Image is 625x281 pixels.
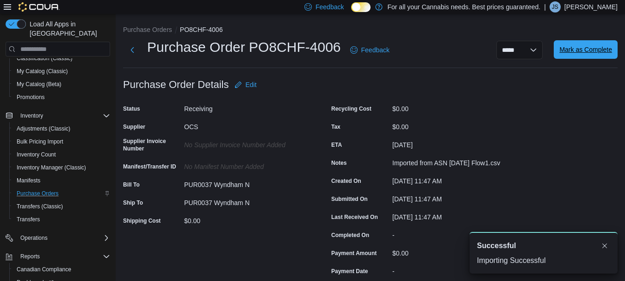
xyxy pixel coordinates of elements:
span: Promotions [17,94,45,101]
div: No Supplier Invoice Number added [184,137,308,149]
span: Transfers (Classic) [13,201,110,212]
label: Tax [331,123,340,131]
button: My Catalog (Classic) [9,65,114,78]
div: No Manifest Number added [184,159,308,170]
label: ETA [331,141,342,149]
span: Purchase Orders [13,188,110,199]
div: - [392,228,516,239]
div: [DATE] [392,137,516,149]
span: Manifests [17,177,40,184]
span: Promotions [13,92,110,103]
span: Classification (Classic) [13,53,110,64]
a: Transfers (Classic) [13,201,67,212]
span: My Catalog (Classic) [17,68,68,75]
button: Reports [2,250,114,263]
button: Dismiss toast [599,240,610,251]
span: Bulk Pricing Import [13,136,110,147]
img: Cova [19,2,60,12]
button: Inventory Manager (Classic) [9,161,114,174]
span: Inventory [17,110,110,121]
button: Mark as Complete [554,40,618,59]
button: Edit [231,75,260,94]
button: Manifests [9,174,114,187]
div: [DATE] 11:47 AM [392,174,516,185]
span: Purchase Orders [17,190,59,197]
label: Supplier Invoice Number [123,137,180,152]
span: Operations [20,234,48,242]
div: OCS [184,119,308,131]
span: Successful [477,240,516,251]
input: Dark Mode [351,2,371,12]
button: My Catalog (Beta) [9,78,114,91]
button: Purchase Orders [9,187,114,200]
div: Importing Successful [477,255,610,266]
div: $0.00 [392,101,516,112]
span: My Catalog (Classic) [13,66,110,77]
span: Inventory Manager (Classic) [17,164,86,171]
a: Manifests [13,175,44,186]
button: Inventory [2,109,114,122]
span: Load All Apps in [GEOGRAPHIC_DATA] [26,19,110,38]
h3: Purchase Order Details [123,79,229,90]
h1: Purchase Order PO8CHF-4006 [147,38,341,56]
a: My Catalog (Beta) [13,79,65,90]
span: Reports [17,251,110,262]
label: Shipping Cost [123,217,161,225]
span: Edit [246,80,257,89]
button: Next [123,41,142,59]
span: Inventory Count [17,151,56,158]
div: PUR0037 Wyndham N [184,177,308,188]
div: $0.00 [392,119,516,131]
span: Adjustments (Classic) [17,125,70,132]
a: My Catalog (Classic) [13,66,72,77]
span: Transfers [17,216,40,223]
div: Receiving [184,101,308,112]
span: Transfers [13,214,110,225]
span: Operations [17,232,110,244]
div: [DATE] 11:47 AM [392,192,516,203]
p: | [544,1,546,12]
span: Canadian Compliance [17,266,71,273]
span: Classification (Classic) [17,55,73,62]
button: PO8CHF-4006 [180,26,223,33]
span: JS [552,1,558,12]
span: Feedback [316,2,344,12]
label: Ship To [123,199,143,206]
label: Created On [331,177,361,185]
span: Reports [20,253,40,260]
a: Inventory Manager (Classic) [13,162,90,173]
div: Jay Stewart [550,1,561,12]
span: Canadian Compliance [13,264,110,275]
span: Inventory [20,112,43,119]
span: Transfers (Classic) [17,203,63,210]
button: Transfers (Classic) [9,200,114,213]
label: Recycling Cost [331,105,371,112]
p: For all your Cannabis needs. Best prices guaranteed. [387,1,540,12]
label: Notes [331,159,347,167]
label: Bill To [123,181,140,188]
button: Purchase Orders [123,26,172,33]
button: Bulk Pricing Import [9,135,114,148]
div: PUR0037 Wyndham N [184,195,308,206]
nav: An example of EuiBreadcrumbs [123,25,618,36]
span: My Catalog (Beta) [13,79,110,90]
a: Bulk Pricing Import [13,136,67,147]
label: Last Received On [331,213,378,221]
a: Purchase Orders [13,188,62,199]
a: Transfers [13,214,43,225]
button: Reports [17,251,43,262]
div: - [392,264,516,275]
button: Promotions [9,91,114,104]
label: Completed On [331,231,369,239]
button: Adjustments (Classic) [9,122,114,135]
p: [PERSON_NAME] [564,1,618,12]
span: Mark as Complete [559,45,612,54]
label: Submitted On [331,195,368,203]
button: Operations [17,232,51,244]
button: Operations [2,231,114,244]
a: Inventory Count [13,149,60,160]
a: Canadian Compliance [13,264,75,275]
label: Payment Amount [331,250,377,257]
button: Inventory [17,110,47,121]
